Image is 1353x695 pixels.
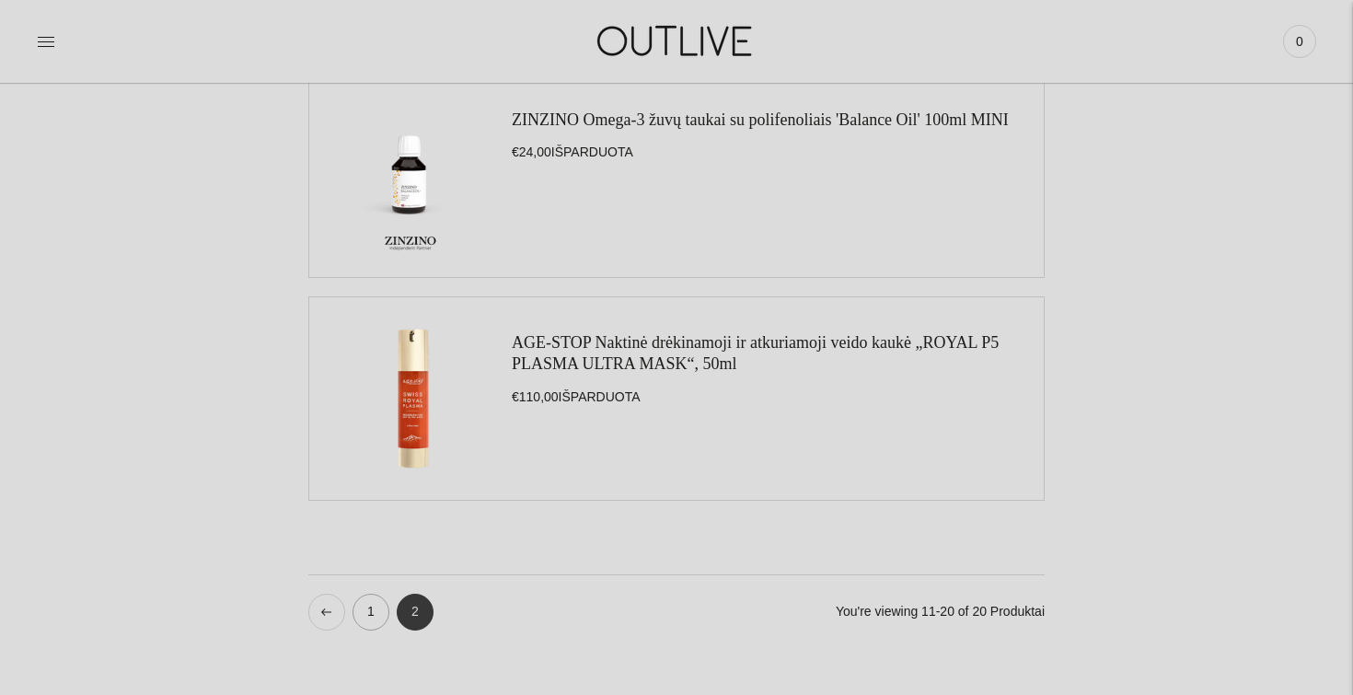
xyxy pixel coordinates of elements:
[512,110,1009,129] a: ZINZINO Omega-3 žuvų taukai su polifenoliais 'Balance Oil' 100ml MINI
[1287,29,1313,54] span: 0
[836,594,1045,631] p: You're viewing 11-20 of 20 Produktai
[512,389,559,404] span: €110,00
[1283,21,1316,62] a: 0
[512,145,551,159] span: €24,00
[512,316,1025,481] div: IŠPARDUOTA
[397,594,434,631] span: 2
[561,9,792,73] img: OUTLIVE
[353,594,389,631] a: 1
[512,93,1009,259] div: IŠPARDUOTA
[512,333,999,373] a: AGE-STOP Naktinė drėkinamoji ir atkuriamoji veido kaukė „ROYAL P5 PLASMA ULTRA MASK“, 50ml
